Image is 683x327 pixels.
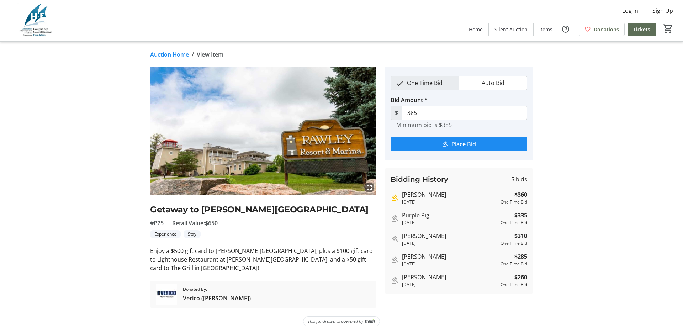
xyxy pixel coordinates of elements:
div: [DATE] [402,199,498,205]
span: Donated By: [183,286,251,292]
span: Donations [594,26,619,33]
strong: $260 [514,273,527,281]
h2: Getaway to [PERSON_NAME][GEOGRAPHIC_DATA] [150,203,376,216]
span: Items [539,26,552,33]
div: One Time Bid [501,240,527,247]
span: Retail Value: $650 [172,219,218,227]
strong: $285 [514,252,527,261]
a: Silent Auction [489,23,533,36]
span: Home [469,26,483,33]
span: 5 bids [511,175,527,184]
button: Cart [662,22,674,35]
span: $ [391,106,402,120]
a: Donations [579,23,625,36]
strong: $310 [514,232,527,240]
span: #P25 [150,219,164,227]
span: Sign Up [652,6,673,15]
h3: Bidding History [391,174,448,185]
tr-hint: Minimum bid is $385 [396,121,452,128]
div: [PERSON_NAME] [402,190,498,199]
span: View Item [197,50,223,59]
img: Trellis Logo [365,319,375,324]
tr-label-badge: Stay [184,230,201,238]
a: Tickets [628,23,656,36]
div: One Time Bid [501,220,527,226]
img: Verico (Martin Marshall) [156,284,177,305]
span: Silent Auction [494,26,528,33]
mat-icon: Outbid [391,214,399,223]
span: Tickets [633,26,650,33]
span: / [192,50,194,59]
strong: $360 [514,190,527,199]
a: Home [463,23,488,36]
div: [DATE] [402,261,498,267]
div: One Time Bid [501,281,527,288]
div: [DATE] [402,240,498,247]
span: Place Bid [451,140,476,148]
strong: $335 [514,211,527,220]
div: [PERSON_NAME] [402,273,498,281]
div: One Time Bid [501,261,527,267]
span: Auto Bid [477,76,509,90]
div: [PERSON_NAME] [402,232,498,240]
mat-icon: Highest bid [391,194,399,202]
span: Verico ([PERSON_NAME]) [183,294,251,302]
a: Items [534,23,558,36]
span: One Time Bid [403,76,447,90]
img: Image [150,67,376,195]
button: Help [558,22,573,36]
div: [DATE] [402,220,498,226]
button: Log In [616,5,644,16]
div: One Time Bid [501,199,527,205]
label: Bid Amount * [391,96,428,104]
img: Georgian Bay General Hospital Foundation's Logo [4,3,68,38]
mat-icon: fullscreen [365,183,374,192]
div: Purple Pig [402,211,498,220]
tr-label-badge: Experience [150,230,181,238]
mat-icon: Outbid [391,235,399,243]
p: Enjoy a $500 gift card to [PERSON_NAME][GEOGRAPHIC_DATA], plus a $100 gift card to Lighthouse Res... [150,247,376,272]
span: Log In [622,6,638,15]
div: [DATE] [402,281,498,288]
mat-icon: Outbid [391,276,399,285]
button: Place Bid [391,137,527,151]
a: Auction Home [150,50,189,59]
mat-icon: Outbid [391,255,399,264]
div: [PERSON_NAME] [402,252,498,261]
span: This fundraiser is powered by [308,318,364,325]
button: Sign Up [647,5,679,16]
